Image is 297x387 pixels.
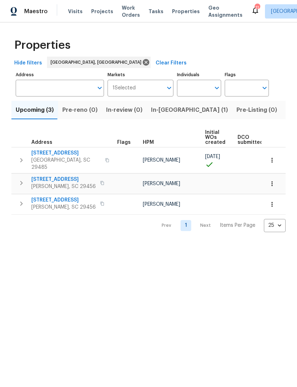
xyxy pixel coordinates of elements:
span: Initial WOs created [205,130,225,145]
button: Open [164,83,174,93]
span: DCO submitted [238,135,263,145]
button: Hide filters [11,57,45,70]
span: [STREET_ADDRESS] [31,197,96,204]
span: Projects [91,8,113,15]
a: Goto page 1 [181,220,191,231]
div: [GEOGRAPHIC_DATA], [GEOGRAPHIC_DATA] [47,57,151,68]
button: Open [212,83,222,93]
span: HPM [143,140,154,145]
label: Markets [108,73,174,77]
span: Visits [68,8,83,15]
p: Items Per Page [220,222,255,229]
span: Upcoming (3) [16,105,54,115]
label: Flags [225,73,269,77]
span: [DATE] [205,154,220,159]
span: [GEOGRAPHIC_DATA], [GEOGRAPHIC_DATA] [51,59,144,66]
span: Address [31,140,52,145]
div: 11 [255,4,260,11]
span: Pre-Listing (0) [236,105,277,115]
span: [PERSON_NAME] [143,158,180,163]
label: Individuals [177,73,221,77]
span: Properties [14,42,71,49]
button: Open [95,83,105,93]
button: Open [260,83,270,93]
span: [PERSON_NAME], SC 29456 [31,183,96,190]
div: 25 [264,216,286,235]
span: In-review (0) [106,105,142,115]
span: Work Orders [122,4,140,19]
span: [PERSON_NAME], SC 29456 [31,204,96,211]
button: Clear Filters [153,57,189,70]
span: [STREET_ADDRESS] [31,176,96,183]
span: [PERSON_NAME] [143,202,180,207]
span: Flags [117,140,131,145]
span: [STREET_ADDRESS] [31,150,101,157]
span: Hide filters [14,59,42,68]
span: Maestro [24,8,48,15]
nav: Pagination Navigation [155,219,286,232]
span: Tasks [148,9,163,14]
span: 1 Selected [113,85,136,91]
span: Pre-reno (0) [62,105,98,115]
span: [PERSON_NAME] [143,181,180,186]
span: Geo Assignments [208,4,243,19]
span: [GEOGRAPHIC_DATA], SC 29485 [31,157,101,171]
span: In-[GEOGRAPHIC_DATA] (1) [151,105,228,115]
label: Address [16,73,104,77]
span: Properties [172,8,200,15]
span: Clear Filters [156,59,187,68]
